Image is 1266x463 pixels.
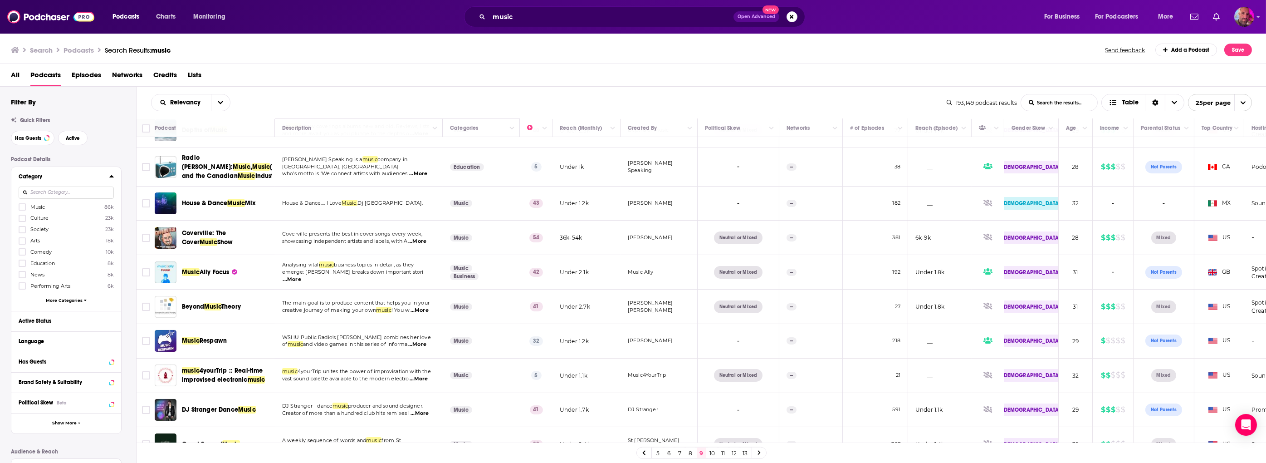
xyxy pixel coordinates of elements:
span: $ [1121,403,1125,417]
span: MX [1208,199,1231,208]
a: Charts [150,10,181,24]
span: $ [1116,300,1120,314]
span: $ [1111,368,1115,383]
button: Column Actions [507,123,518,134]
p: Under 2.1k [560,268,589,276]
p: [PERSON_NAME] [628,200,673,207]
span: More Categories [46,298,83,303]
div: Age [1066,123,1076,133]
span: music [182,367,200,374]
div: Beta [57,400,67,406]
a: Coverville: The Cover Music Show [155,227,176,249]
span: Relevancy [170,99,204,106]
button: Language [19,335,114,347]
a: 7 [675,448,684,458]
span: - [1163,198,1165,209]
button: open menu [1188,94,1252,111]
span: 31 [1073,269,1078,276]
div: Sort Direction [1146,94,1165,111]
p: -- [787,269,797,276]
span: Music [204,303,221,310]
button: Has Guests [19,356,114,367]
span: More [1158,10,1173,23]
button: Show More [11,413,121,433]
span: music [362,156,378,163]
div: Income [1100,123,1119,133]
span: Toggle select row [142,199,150,207]
p: 192 [892,269,900,276]
div: Not Parents [1145,161,1182,173]
button: Active Status [19,315,114,326]
span: Toggle select row [142,163,150,171]
p: __ [915,163,933,171]
p: 381 [892,234,900,241]
span: Dj [GEOGRAPHIC_DATA]. [357,200,423,206]
div: Gender Skew [1012,123,1045,133]
span: Analysing vital [282,261,319,268]
span: US [1208,233,1231,242]
img: House & Dance Music Mix [155,192,176,214]
span: Toggle select row [142,268,150,276]
button: Column Actions [1080,123,1090,134]
a: MusicAlly Focus [182,268,237,277]
span: 10k [106,249,114,255]
button: Column Actions [539,123,550,134]
a: Beyond Music Theory [155,296,176,318]
span: Music [238,172,255,180]
span: $ [1106,231,1110,245]
img: Podchaser - Follow, Share and Rate Podcasts [7,8,94,25]
span: Music [252,163,270,171]
span: $ [1121,231,1125,245]
span: $ [1111,437,1115,452]
span: Respawn [200,337,227,345]
a: Add a Podcast [1155,44,1217,56]
button: Column Actions [1120,123,1131,134]
a: 6 [665,448,674,458]
img: Music Respawn [155,330,176,352]
span: showcasing independent artists and labels, with A [282,238,407,244]
a: Networks [112,68,142,86]
h2: Choose List sort [151,94,230,111]
span: Music [222,440,240,448]
span: , [250,163,252,171]
span: Music [30,204,45,210]
span: $ [1106,300,1110,314]
span: $ [1121,437,1125,452]
a: Credits [153,68,177,86]
a: House & DanceMusicMix [182,199,256,208]
p: -- [787,200,797,207]
span: 4yourTrip :: Real-time improvised electronic [182,367,263,384]
div: 193,149 podcast results [947,99,1017,106]
a: Music [450,441,472,448]
button: open menu [1089,10,1152,24]
a: Episodes [72,68,101,86]
img: DJ Stranger Dance Music [155,399,176,421]
button: Column Actions [1181,123,1192,134]
span: Podcasts [30,68,61,86]
button: Active [58,131,88,145]
p: Under 1.2k [560,199,589,207]
a: 8 [686,448,695,458]
span: - [1112,267,1114,277]
span: $ [1101,368,1105,383]
div: Top Country [1202,123,1232,133]
div: Has Guests [979,123,992,133]
p: [PERSON_NAME] Speaking [628,160,690,174]
span: Industry [255,172,279,180]
p: 36k-54k [560,234,582,241]
p: 182 [892,200,900,207]
button: Column Actions [895,123,906,134]
a: Music Ally Focus [155,261,176,283]
span: $ [1111,231,1115,245]
p: - [1251,232,1254,243]
button: Show profile menu [1234,7,1254,27]
div: Neutral or Mixed [714,266,763,279]
span: $ [1111,300,1115,314]
span: For Business [1044,10,1080,23]
a: 13 [741,448,750,458]
span: Radio [PERSON_NAME]: [182,154,233,171]
div: Brand Safety & Suitability [19,379,106,385]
